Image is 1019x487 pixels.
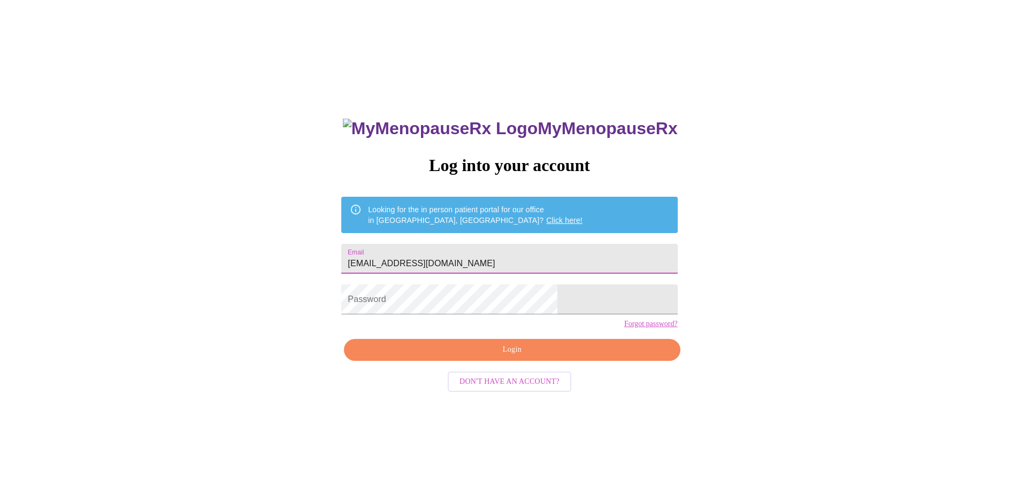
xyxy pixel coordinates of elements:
[343,119,538,138] img: MyMenopauseRx Logo
[341,156,677,175] h3: Log into your account
[356,343,668,357] span: Login
[445,376,574,385] a: Don't have an account?
[368,200,583,230] div: Looking for the in person patient portal for our office in [GEOGRAPHIC_DATA], [GEOGRAPHIC_DATA]?
[624,320,678,328] a: Forgot password?
[546,216,583,225] a: Click here!
[344,339,680,361] button: Login
[448,372,571,392] button: Don't have an account?
[459,375,560,389] span: Don't have an account?
[343,119,678,138] h3: MyMenopauseRx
